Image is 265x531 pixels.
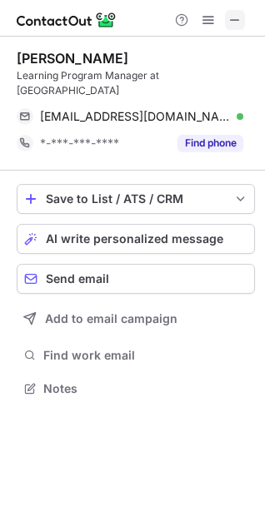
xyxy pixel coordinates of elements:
[177,135,243,151] button: Reveal Button
[43,381,248,396] span: Notes
[46,192,226,206] div: Save to List / ATS / CRM
[17,68,255,98] div: Learning Program Manager at [GEOGRAPHIC_DATA]
[17,224,255,254] button: AI write personalized message
[43,348,248,363] span: Find work email
[46,272,109,285] span: Send email
[17,344,255,367] button: Find work email
[46,232,223,246] span: AI write personalized message
[17,10,117,30] img: ContactOut v5.3.10
[17,377,255,400] button: Notes
[40,109,231,124] span: [EMAIL_ADDRESS][DOMAIN_NAME]
[17,264,255,294] button: Send email
[17,184,255,214] button: save-profile-one-click
[17,304,255,334] button: Add to email campaign
[45,312,177,325] span: Add to email campaign
[17,50,128,67] div: [PERSON_NAME]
